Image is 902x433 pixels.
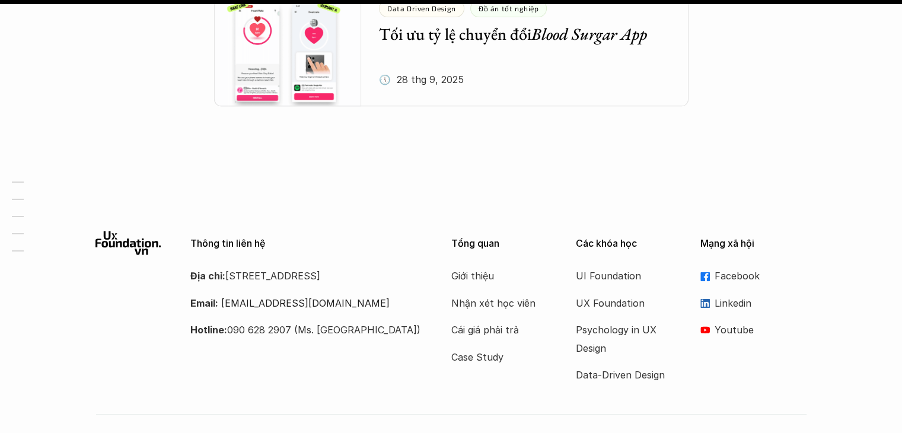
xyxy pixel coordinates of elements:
p: Linkedin [715,294,807,312]
a: Linkedin [700,294,807,312]
a: UI Foundation [576,267,671,285]
a: Facebook [700,267,807,285]
p: Các khóa học [576,238,683,249]
a: Giới thiệu [451,267,546,285]
a: Cái giá phải trả [451,321,546,339]
a: Psychology in UX Design [576,321,671,357]
a: Nhận xét học viên [451,294,546,312]
p: Tổng quan [451,238,558,249]
strong: Hotline: [190,324,227,336]
a: UX Foundation [576,294,671,312]
p: Mạng xã hội [700,238,807,249]
p: Thông tin liên hệ [190,238,422,249]
p: Facebook [715,267,807,285]
p: [STREET_ADDRESS] [190,267,422,285]
a: Youtube [700,321,807,339]
p: Youtube [715,321,807,339]
strong: Địa chỉ: [190,270,225,282]
strong: Email: [190,297,218,309]
p: 090 628 2907 (Ms. [GEOGRAPHIC_DATA]) [190,321,422,339]
a: Data-Driven Design [576,366,671,384]
a: Case Study [451,348,546,366]
a: [EMAIL_ADDRESS][DOMAIN_NAME] [221,297,390,309]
